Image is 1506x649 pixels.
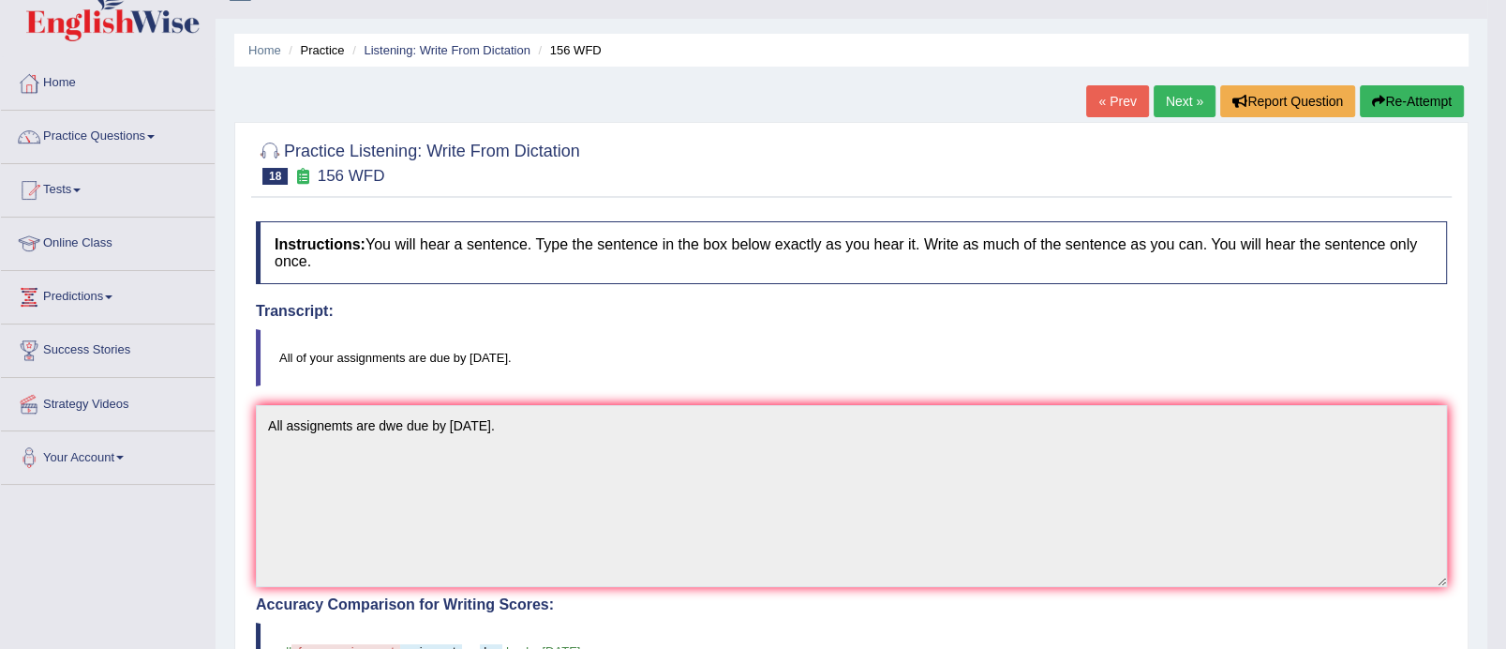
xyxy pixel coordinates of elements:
a: Online Class [1,218,215,264]
h4: Accuracy Comparison for Writing Scores: [256,596,1447,613]
a: Practice Questions [1,111,215,158]
a: Tests [1,164,215,211]
a: Next » [1154,85,1215,117]
span: 18 [262,168,288,185]
a: Home [1,57,215,104]
b: Instructions: [275,236,365,252]
button: Re-Attempt [1360,85,1464,117]
h2: Practice Listening: Write From Dictation [256,138,580,185]
a: Strategy Videos [1,378,215,425]
a: Home [248,43,281,57]
h4: Transcript: [256,303,1447,320]
h4: You will hear a sentence. Type the sentence in the box below exactly as you hear it. Write as muc... [256,221,1447,284]
li: 156 WFD [534,41,602,59]
button: Report Question [1220,85,1355,117]
a: « Prev [1086,85,1148,117]
a: Your Account [1,431,215,478]
small: 156 WFD [318,167,385,185]
small: Exam occurring question [292,168,312,186]
blockquote: All of your assignments are due by [DATE]. [256,329,1447,386]
li: Practice [284,41,344,59]
a: Listening: Write From Dictation [364,43,530,57]
a: Predictions [1,271,215,318]
a: Success Stories [1,324,215,371]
